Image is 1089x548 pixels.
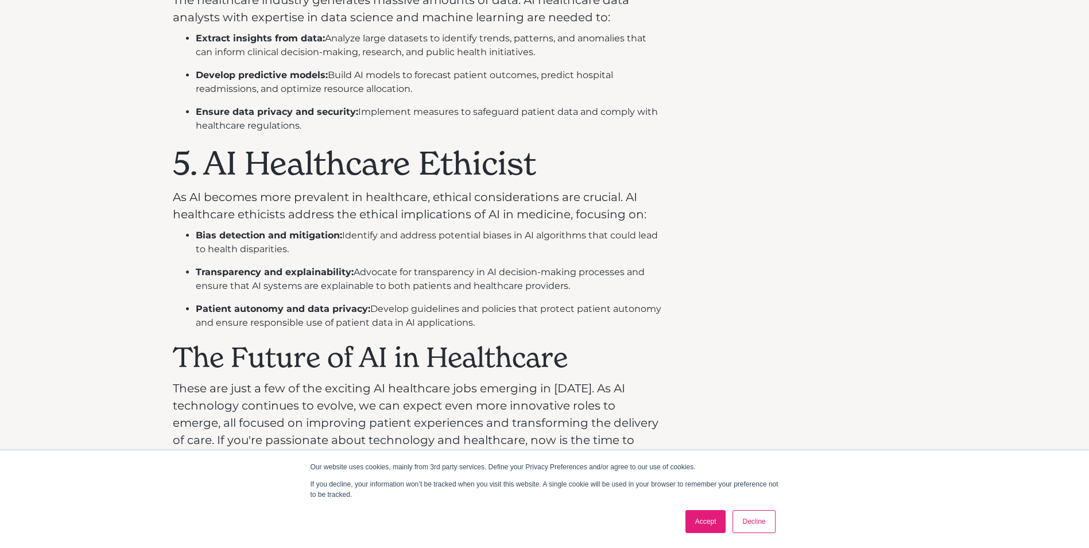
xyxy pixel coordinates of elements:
p: These are just a few of the exciting AI healthcare jobs emerging in [DATE]. As AI technology cont... [173,380,664,466]
strong: Extract insights from data: [196,33,325,44]
li: Implement measures to safeguard patient data and comply with healthcare regulations. [196,105,664,133]
strong: Develop predictive models: [196,70,328,80]
p: If you decline, your information won’t be tracked when you visit this website. A single cookie wi... [311,479,779,500]
p: As AI becomes more prevalent in healthcare, ethical considerations are crucial. AI healthcare eth... [173,188,664,223]
li: Build AI models to forecast patient outcomes, predict hospital readmissions, and optimize resourc... [196,68,664,96]
li: Develop guidelines and policies that protect patient autonomy and ensure responsible use of patie... [196,302,664,330]
li: Advocate for transparency in AI decision-making processes and ensure that AI systems are explaina... [196,265,664,293]
p: Our website uses cookies, mainly from 3rd party services. Define your Privacy Preferences and/or ... [311,462,779,472]
li: Analyze large datasets to identify trends, patterns, and anomalies that can inform clinical decis... [196,32,664,59]
a: Decline [733,510,775,533]
h2: The Future of AI in Healthcare [173,341,664,375]
strong: Ensure data privacy and security: [196,106,358,117]
strong: Bias detection and mitigation: [196,230,342,241]
strong: Transparency and explainability: [196,267,354,277]
h1: 5. AI Healthcare Ethicist [173,144,664,183]
strong: Patient autonomy and data privacy: [196,303,370,314]
a: Accept [685,510,726,533]
li: Identify and address potential biases in AI algorithms that could lead to health disparities. [196,229,664,256]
